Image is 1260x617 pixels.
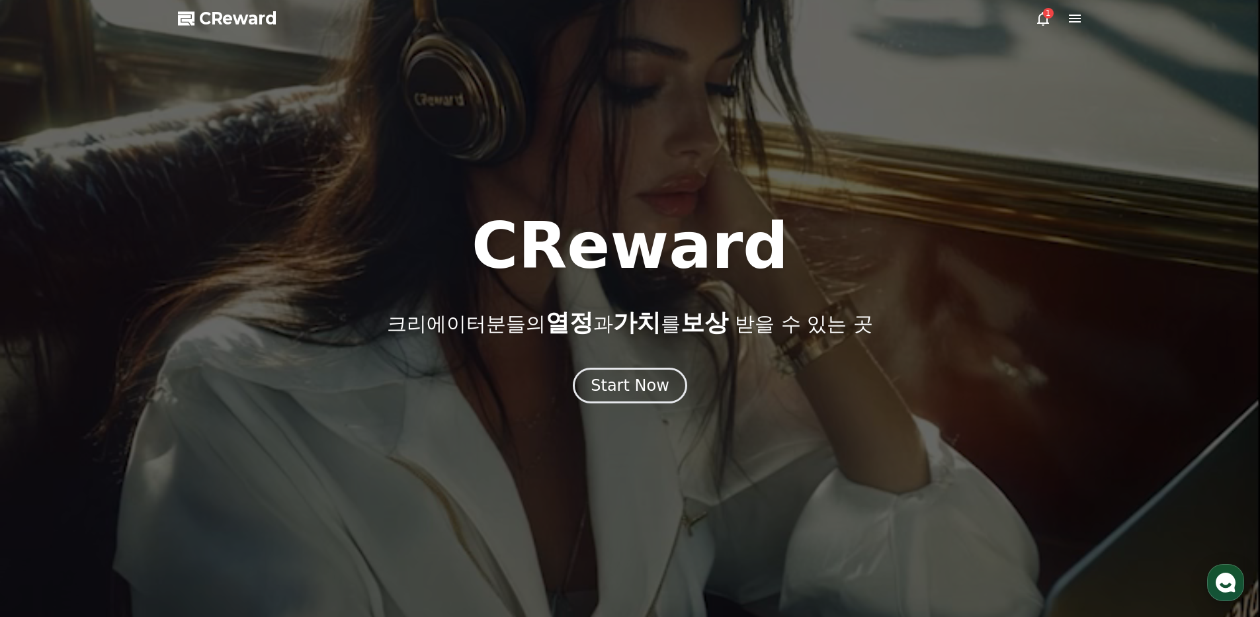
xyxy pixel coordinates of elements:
[573,381,687,393] a: Start Now
[1043,8,1054,19] div: 1
[613,309,661,336] span: 가치
[681,309,728,336] span: 보상
[573,368,687,403] button: Start Now
[178,8,277,29] a: CReward
[546,309,593,336] span: 열정
[591,375,669,396] div: Start Now
[472,214,788,278] h1: CReward
[199,8,277,29] span: CReward
[387,309,872,336] p: 크리에이터분들의 과 를 받을 수 있는 곳
[1035,11,1051,26] a: 1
